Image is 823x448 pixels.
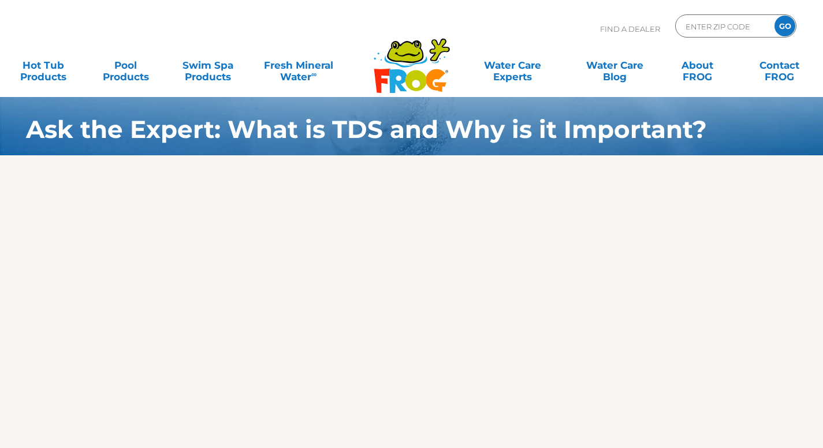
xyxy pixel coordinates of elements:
a: Hot TubProducts [12,54,76,77]
a: AboutFROG [665,54,729,77]
a: Water CareExperts [461,54,565,77]
p: Find A Dealer [600,14,660,43]
a: ContactFROG [747,54,811,77]
a: PoolProducts [94,54,158,77]
h1: Ask the Expert: What is TDS and Why is it Important? [26,115,734,143]
sup: ∞ [311,70,316,79]
a: Water CareBlog [583,54,647,77]
input: GO [774,16,795,36]
img: Frog Products Logo [367,23,456,94]
a: Fresh MineralWater∞ [258,54,338,77]
a: Swim SpaProducts [176,54,240,77]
